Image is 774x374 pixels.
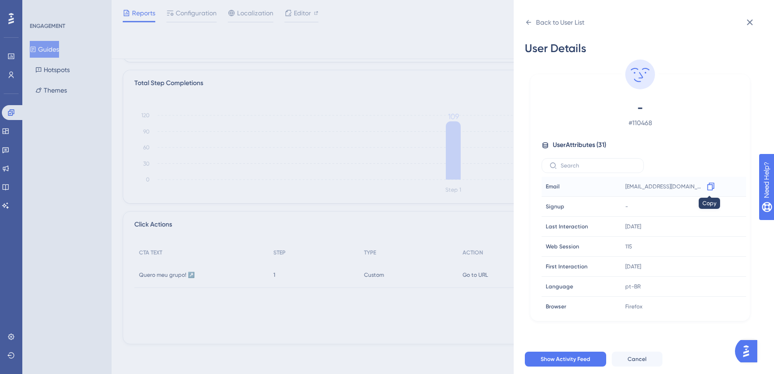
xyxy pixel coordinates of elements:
input: Search [561,162,636,169]
span: User Attributes ( 31 ) [553,140,606,151]
span: Cancel [628,355,647,363]
span: Language [546,283,573,290]
span: Web Session [546,243,579,250]
time: [DATE] [625,223,641,230]
button: Cancel [612,352,662,367]
span: Email [546,183,560,190]
span: Firefox [625,303,642,310]
span: 115 [625,243,632,250]
div: Back to User List [536,17,584,28]
span: First Interaction [546,263,588,270]
span: Show Activity Feed [541,355,590,363]
span: - [558,100,722,115]
span: - [625,203,628,210]
span: Need Help? [22,2,58,13]
span: Last Interaction [546,223,588,230]
iframe: UserGuiding AI Assistant Launcher [735,337,763,365]
div: User Details [525,41,755,56]
span: Browser [546,303,566,310]
span: Signup [546,203,564,210]
time: [DATE] [625,263,641,270]
span: [EMAIL_ADDRESS][DOMAIN_NAME] [625,183,703,190]
span: # 110468 [558,117,722,128]
span: pt-BR [625,283,641,290]
button: Show Activity Feed [525,352,606,367]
